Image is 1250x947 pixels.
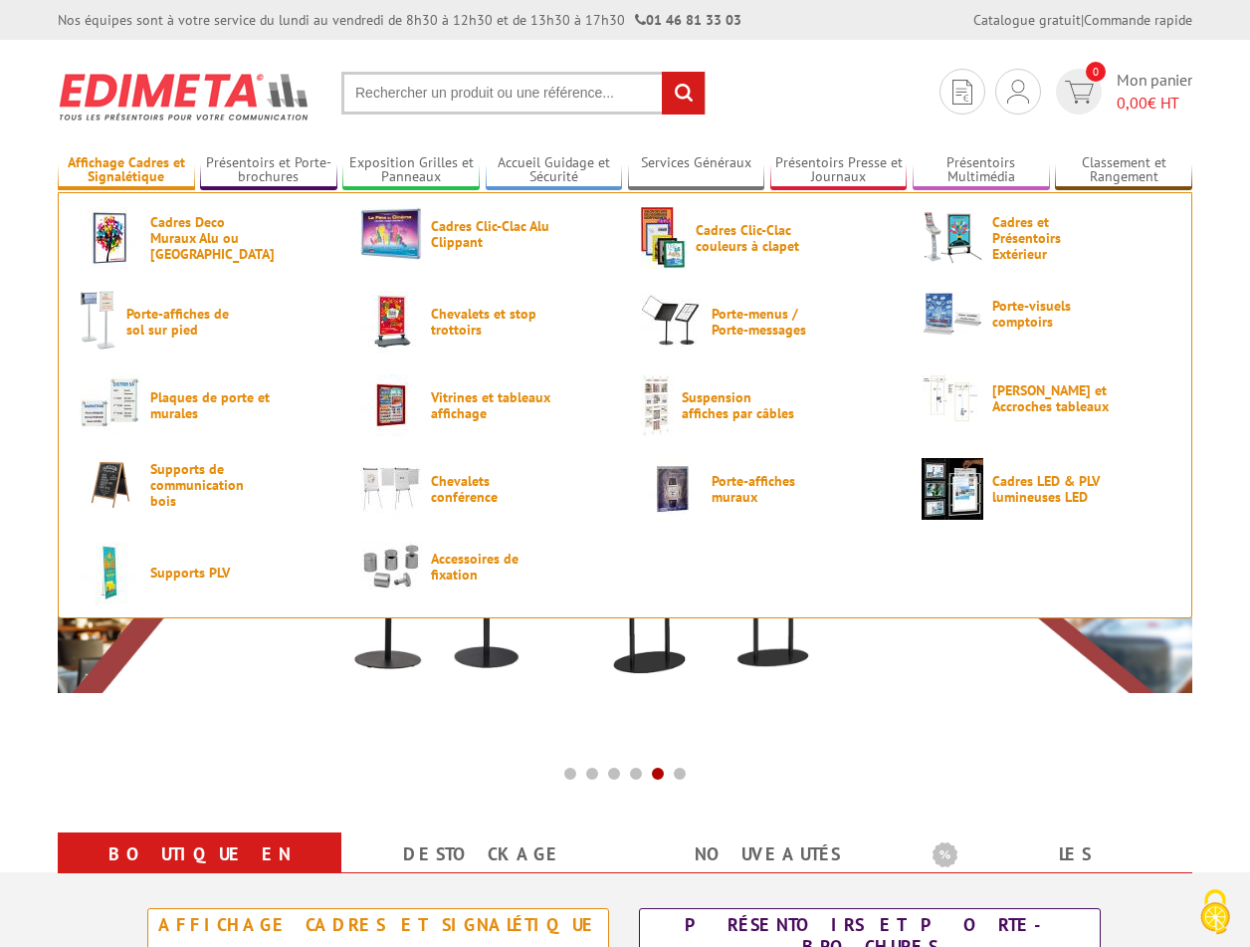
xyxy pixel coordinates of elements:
a: Cadres et Présentoirs Extérieur [922,207,1170,269]
img: Supports PLV [80,542,141,603]
img: Porte-menus / Porte-messages [641,291,703,353]
img: Chevalets et stop trottoirs [360,291,422,353]
a: devis rapide 0 Mon panier 0,00€ HT [1051,69,1192,115]
img: Suspension affiches par câbles [641,374,673,436]
span: Porte-affiches muraux [712,473,831,505]
span: Plaques de porte et murales [150,389,270,421]
a: Exposition Grilles et Panneaux [342,154,480,187]
a: Porte-affiches de sol sur pied [80,291,328,353]
span: Vitrines et tableaux affichage [431,389,550,421]
input: Rechercher un produit ou une référence... [341,72,706,115]
a: Les promotions [933,836,1168,908]
img: devis rapide [1007,80,1029,104]
a: Vitrines et tableaux affichage [360,374,609,436]
a: Suspension affiches par câbles [641,374,890,436]
span: € HT [1117,92,1192,115]
a: Accessoires de fixation [360,542,609,591]
span: Cadres LED & PLV lumineuses LED [992,473,1112,505]
img: Présentoir, panneau, stand - Edimeta - PLV, affichage, mobilier bureau, entreprise [58,60,312,133]
span: Cadres Clic-Clac Alu Clippant [431,218,550,250]
span: Cadres et Présentoirs Extérieur [992,214,1112,262]
span: [PERSON_NAME] et Accroches tableaux [992,382,1112,414]
a: Supports PLV [80,542,328,603]
img: Chevalets conférence [360,458,422,520]
a: Services Généraux [628,154,765,187]
span: 0 [1086,62,1106,82]
a: Plaques de porte et murales [80,374,328,436]
a: Porte-affiches muraux [641,458,890,520]
a: Cadres Clic-Clac Alu Clippant [360,207,609,260]
img: Accessoires de fixation [360,542,422,591]
span: Suspension affiches par câbles [682,389,801,421]
strong: 01 46 81 33 03 [635,11,741,29]
img: Cimaises et Accroches tableaux [922,374,983,422]
img: Porte-affiches muraux [641,458,703,520]
span: Porte-menus / Porte-messages [712,306,831,338]
a: Cadres LED & PLV lumineuses LED [922,458,1170,520]
a: Destockage [365,836,601,872]
a: Porte-menus / Porte-messages [641,291,890,353]
img: Cadres Deco Muraux Alu ou Bois [80,207,141,269]
a: Classement et Rangement [1055,154,1192,187]
img: Cookies (fenêtre modale) [1190,887,1240,937]
a: Accueil Guidage et Sécurité [486,154,623,187]
a: Cadres Clic-Clac couleurs à clapet [641,207,890,269]
div: Affichage Cadres et Signalétique [153,914,603,936]
a: Cadres Deco Muraux Alu ou [GEOGRAPHIC_DATA] [80,207,328,269]
button: Cookies (fenêtre modale) [1180,879,1250,947]
span: 0,00 [1117,93,1147,113]
span: Cadres Deco Muraux Alu ou [GEOGRAPHIC_DATA] [150,214,270,262]
img: Cadres Clic-Clac Alu Clippant [360,207,422,260]
a: Boutique en ligne [82,836,317,908]
a: Présentoirs Presse et Journaux [770,154,908,187]
span: Supports de communication bois [150,461,270,509]
a: Présentoirs et Porte-brochures [200,154,337,187]
a: Commande rapide [1084,11,1192,29]
img: devis rapide [1065,81,1094,104]
a: Présentoirs Multimédia [913,154,1050,187]
a: Affichage Cadres et Signalétique [58,154,195,187]
a: Chevalets conférence [360,458,609,520]
img: devis rapide [952,80,972,105]
a: nouveautés [649,836,885,872]
span: Accessoires de fixation [431,551,550,583]
img: Cadres LED & PLV lumineuses LED [922,458,983,520]
img: Plaques de porte et murales [80,374,141,436]
div: | [973,10,1192,30]
img: Cadres Clic-Clac couleurs à clapet [641,207,687,269]
img: Vitrines et tableaux affichage [360,374,422,436]
a: Porte-visuels comptoirs [922,291,1170,337]
span: Chevalets conférence [431,473,550,505]
img: Porte-affiches de sol sur pied [80,291,117,353]
span: Chevalets et stop trottoirs [431,306,550,338]
a: [PERSON_NAME] et Accroches tableaux [922,374,1170,422]
span: Mon panier [1117,69,1192,115]
img: Supports de communication bois [80,458,141,511]
span: Porte-affiches de sol sur pied [126,306,246,338]
img: Cadres et Présentoirs Extérieur [922,207,983,269]
div: Nos équipes sont à votre service du lundi au vendredi de 8h30 à 12h30 et de 13h30 à 17h30 [58,10,741,30]
b: Les promotions [933,836,1181,876]
span: Cadres Clic-Clac couleurs à clapet [696,222,815,254]
input: rechercher [662,72,705,115]
img: Porte-visuels comptoirs [922,291,983,337]
span: Supports PLV [150,565,270,581]
a: Supports de communication bois [80,458,328,511]
a: Chevalets et stop trottoirs [360,291,609,353]
span: Porte-visuels comptoirs [992,298,1112,330]
a: Catalogue gratuit [973,11,1081,29]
